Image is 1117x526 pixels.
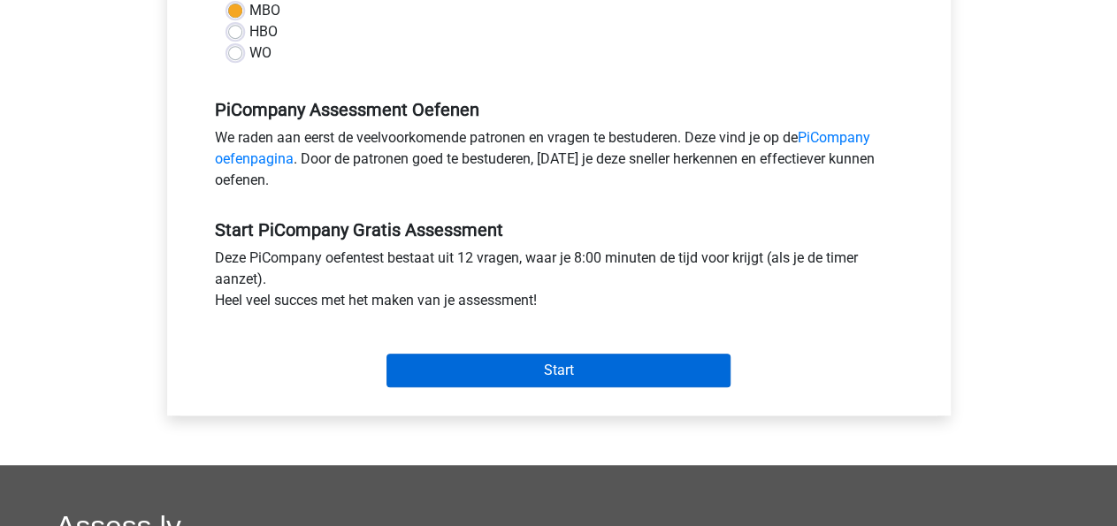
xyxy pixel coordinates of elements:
h5: Start PiCompany Gratis Assessment [215,219,903,240]
div: We raden aan eerst de veelvoorkomende patronen en vragen te bestuderen. Deze vind je op de . Door... [202,127,916,198]
h5: PiCompany Assessment Oefenen [215,99,903,120]
input: Start [386,354,731,387]
label: WO [249,42,272,64]
label: HBO [249,21,278,42]
div: Deze PiCompany oefentest bestaat uit 12 vragen, waar je 8:00 minuten de tijd voor krijgt (als je ... [202,248,916,318]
